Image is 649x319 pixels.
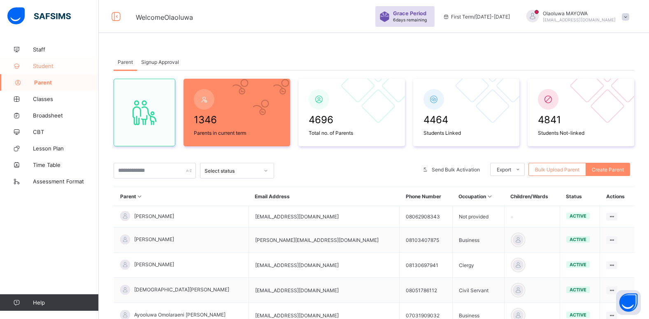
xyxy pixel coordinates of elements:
[33,63,99,69] span: Student
[194,114,280,126] span: 1346
[423,114,509,126] span: 4464
[535,167,579,173] span: Bulk Upload Parent
[34,79,99,86] span: Parent
[118,59,133,65] span: Parent
[570,312,586,318] span: active
[309,114,395,126] span: 4696
[452,278,504,303] td: Civil Servant
[592,167,624,173] span: Create Parent
[423,130,509,136] span: Students Linked
[616,290,641,315] button: Open asap
[538,114,624,126] span: 4841
[452,187,504,206] th: Occupation
[600,187,634,206] th: Actions
[134,213,174,219] span: [PERSON_NAME]
[452,228,504,253] td: Business
[400,253,452,278] td: 08130697941
[33,112,99,119] span: Broadsheet
[400,187,452,206] th: Phone Number
[134,236,174,242] span: [PERSON_NAME]
[33,162,99,168] span: Time Table
[33,129,99,135] span: CBT
[134,312,226,318] span: Ayooluwa Omolaraeni [PERSON_NAME]
[114,187,249,206] th: Parent
[432,167,480,173] span: Send Bulk Activation
[33,96,99,102] span: Classes
[400,278,452,303] td: 08051786112
[518,10,633,23] div: OlaoluwaMAYOWA
[194,130,280,136] span: Parents in current term
[33,145,99,152] span: Lesson Plan
[538,130,624,136] span: Students Not-linked
[443,14,510,20] span: session/term information
[33,299,98,306] span: Help
[497,167,511,173] span: Export
[452,206,504,228] td: Not provided
[560,187,600,206] th: Status
[570,287,586,293] span: active
[486,193,493,199] i: Sort in Ascending Order
[136,193,143,199] i: Sort in Ascending Order
[249,187,400,206] th: Email Address
[134,286,229,293] span: [DEMOGRAPHIC_DATA][PERSON_NAME]
[309,130,395,136] span: Total no. of Parents
[570,213,586,219] span: active
[379,12,390,22] img: sticker-purple.71386a28dfed39d6af7621340158ba97.svg
[249,278,400,303] td: [EMAIL_ADDRESS][DOMAIN_NAME]
[543,10,616,16] span: Olaoluwa MAYOWA
[205,168,259,174] div: Select status
[141,59,179,65] span: Signup Approval
[249,228,400,253] td: [PERSON_NAME][EMAIL_ADDRESS][DOMAIN_NAME]
[7,7,71,25] img: safsims
[33,178,99,185] span: Assessment Format
[543,17,616,22] span: [EMAIL_ADDRESS][DOMAIN_NAME]
[570,262,586,267] span: active
[504,187,560,206] th: Children/Wards
[400,206,452,228] td: 08062908343
[249,253,400,278] td: [EMAIL_ADDRESS][DOMAIN_NAME]
[400,228,452,253] td: 08103407875
[570,237,586,242] span: active
[249,206,400,228] td: [EMAIL_ADDRESS][DOMAIN_NAME]
[33,46,99,53] span: Staff
[136,13,193,21] span: Welcome Olaoluwa
[134,261,174,267] span: [PERSON_NAME]
[452,253,504,278] td: Clergy
[393,10,426,16] span: Grace Period
[393,17,427,22] span: 6 days remaining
